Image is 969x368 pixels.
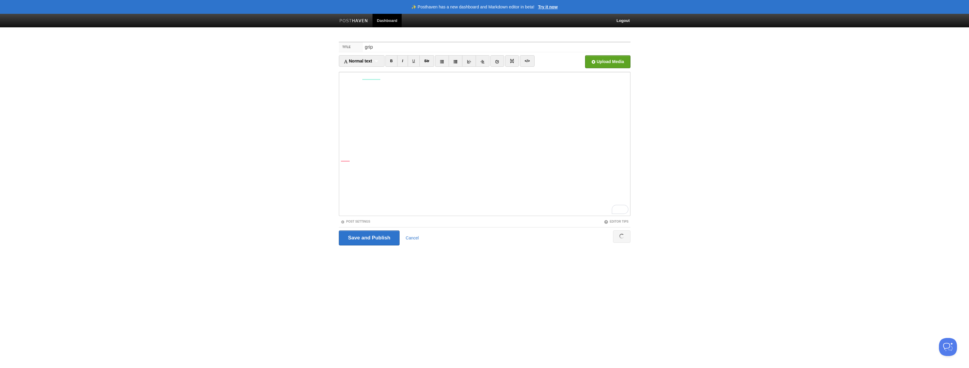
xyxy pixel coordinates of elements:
[397,55,408,67] a: I
[510,59,514,63] img: pagebreak-icon.png
[373,14,402,27] a: Dashboard
[619,234,624,239] img: loading.gif
[939,338,957,356] iframe: Help Scout Beacon - Open
[339,230,400,245] input: Save and Publish
[339,42,363,52] label: Title
[341,220,370,223] a: Post Settings
[406,236,419,240] a: Cancel
[424,59,429,63] del: Str
[612,14,634,27] a: Logout
[538,5,557,9] a: Try it now
[419,55,434,67] a: Str
[408,55,420,67] a: U
[520,55,535,67] a: </>
[411,5,534,9] header: ✨ Posthaven has a new dashboard and Markdown editor in beta!
[385,55,398,67] a: B
[339,19,368,23] img: Posthaven-bar
[604,220,629,223] a: Editor Tips
[344,59,372,63] span: Normal text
